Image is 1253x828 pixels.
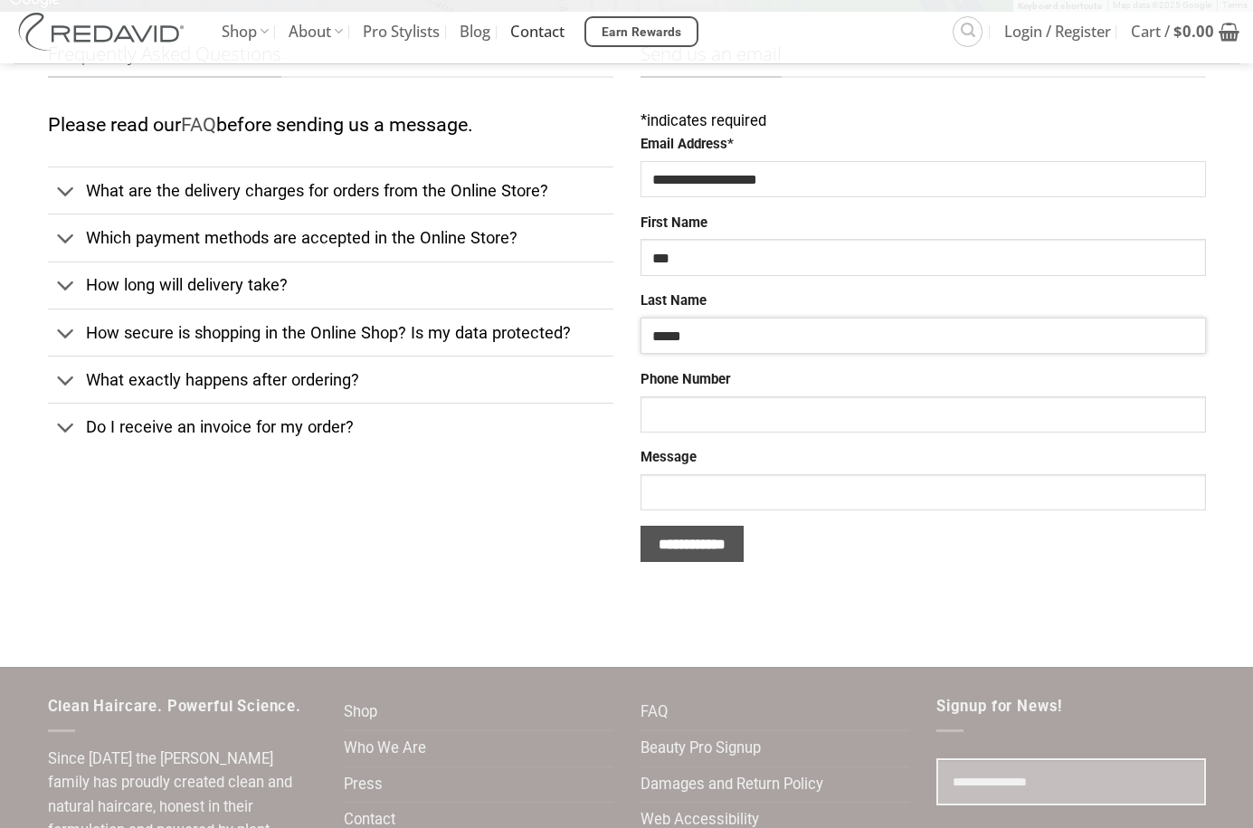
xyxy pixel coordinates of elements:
label: First Name [641,213,1206,234]
span: Do I receive an invoice for my order? [86,417,354,436]
label: Message [641,447,1206,469]
label: Last Name [641,290,1206,312]
span: $ [1173,21,1182,42]
a: Toggle How secure is shopping in the Online Shop? Is my data protected? [48,309,613,356]
button: Toggle [48,172,85,212]
a: Toggle Do I receive an invoice for my order? [48,403,613,450]
span: Login / Register [1004,9,1111,54]
a: Beauty Pro Signup [641,731,761,766]
button: Toggle [48,408,85,448]
a: Earn Rewards [584,16,698,47]
span: Clean Haircare. Powerful Science. [48,698,301,715]
button: Toggle [48,220,85,260]
label: Phone Number [641,369,1206,391]
input: Email field [936,758,1206,806]
a: Toggle What exactly happens after ordering? [48,356,613,403]
button: Toggle [48,267,85,307]
a: Shop [344,695,377,730]
label: Email Address [641,134,1206,156]
span: What exactly happens after ordering? [86,370,359,389]
a: Toggle Which payment methods are accepted in the Online Store? [48,214,613,261]
img: REDAVID Salon Products | United States [14,13,195,51]
span: Cart / [1131,9,1214,54]
button: Toggle [48,361,85,401]
span: How secure is shopping in the Online Shop? Is my data protected? [86,323,571,342]
button: Toggle [48,314,85,354]
a: FAQ [181,113,216,136]
a: Press [344,767,383,803]
span: What are the delivery charges for orders from the Online Store? [86,181,548,200]
span: Which payment methods are accepted in the Online Store? [86,228,517,247]
a: Who We Are [344,731,426,766]
span: Signup for News! [936,698,1063,715]
div: indicates required [641,109,1206,134]
a: Search [953,16,982,46]
span: How long will delivery take? [86,275,288,294]
bdi: 0.00 [1173,21,1214,42]
a: Toggle How long will delivery take? [48,262,613,309]
span: Earn Rewards [602,23,682,43]
a: Toggle What are the delivery charges for orders from the Online Store? [48,167,613,214]
p: Please read our before sending us a message. [48,109,613,141]
a: Damages and Return Policy [641,767,823,803]
a: FAQ [641,695,668,730]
